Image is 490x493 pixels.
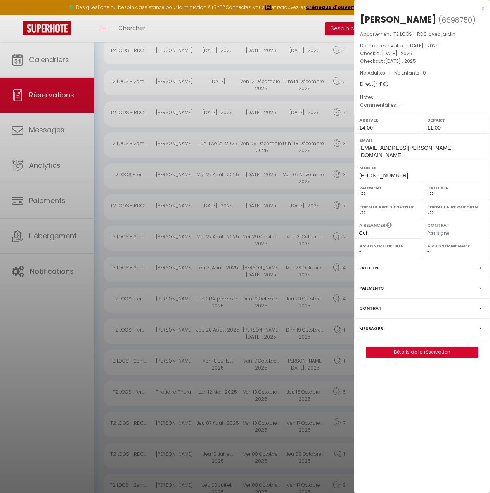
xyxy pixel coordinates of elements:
span: 6698750 [442,15,472,25]
span: ( €) [373,81,388,87]
span: [DATE] . 2025 [385,58,416,64]
span: - [376,94,378,101]
span: [DATE] . 2025 [408,42,439,49]
p: Commentaires : [360,101,484,109]
button: Ouvrir le widget de chat LiveChat [6,3,29,26]
span: [DATE] . 2025 [382,50,412,57]
span: T2 LOOS - RDC avec jardin [393,31,455,37]
label: Formulaire Checkin [427,203,485,211]
label: Contrat [427,222,450,227]
label: Assigner Checkin [359,242,417,250]
span: [EMAIL_ADDRESS][PERSON_NAME][DOMAIN_NAME] [359,145,452,158]
label: Paiement [359,184,417,192]
div: [PERSON_NAME] [360,13,436,26]
label: Arrivée [359,116,417,124]
label: Email [359,136,485,144]
span: Nb Adultes : 1 - [360,69,426,76]
div: x [354,4,484,13]
i: Sélectionner OUI si vous souhaiter envoyer les séquences de messages post-checkout [386,222,392,231]
label: Contrat [359,304,382,312]
label: Formulaire Bienvenue [359,203,417,211]
span: - [398,102,401,108]
p: Date de réservation : [360,42,484,50]
span: 14:00 [359,125,373,131]
span: [PHONE_NUMBER] [359,172,408,179]
label: Mobile [359,164,485,172]
label: Paiements [359,284,384,292]
span: Pas signé [427,230,450,236]
span: 11:00 [427,125,441,131]
label: Caution [427,184,485,192]
span: 441 [375,81,383,87]
label: A relancer [359,222,385,229]
label: Messages [359,325,383,333]
a: Détails de la réservation [366,347,478,357]
div: Direct [360,81,484,88]
p: Checkin : [360,50,484,57]
p: Appartement : [360,30,484,38]
label: Facture [359,264,379,272]
span: Nb Enfants : 0 [394,69,426,76]
p: Checkout : [360,57,484,65]
span: ( ) [438,14,476,25]
label: Assigner Menage [427,242,485,250]
p: Notes : [360,94,484,101]
label: Départ [427,116,485,124]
